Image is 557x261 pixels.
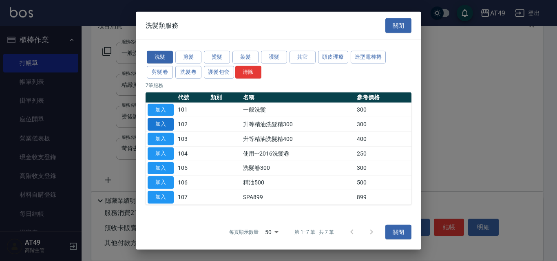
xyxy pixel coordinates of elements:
td: 105 [176,161,208,175]
button: 加入 [148,103,174,116]
p: 第 1–7 筆 共 7 筆 [294,228,334,236]
button: 洗髮卷 [175,66,201,79]
td: SPA899 [241,190,354,204]
td: 精油500 [241,175,354,190]
button: 造型電棒捲 [351,51,386,64]
th: 類別 [208,92,241,103]
button: 關閉 [385,224,411,239]
td: 500 [355,175,411,190]
td: 升等精油洗髮精300 [241,117,354,132]
td: 洗髮卷300 [241,161,354,175]
td: 300 [355,103,411,117]
td: 300 [355,117,411,132]
td: 400 [355,132,411,146]
button: 洗髮 [147,51,173,64]
p: 7 筆服務 [146,81,411,89]
td: 104 [176,146,208,161]
td: 106 [176,175,208,190]
button: 加入 [148,162,174,174]
td: 107 [176,190,208,204]
button: 護髮 [261,51,287,64]
th: 代號 [176,92,208,103]
td: 300 [355,161,411,175]
div: 50 [262,221,281,243]
button: 頭皮理療 [318,51,348,64]
td: 103 [176,132,208,146]
button: 護髮包套 [204,66,234,79]
button: 染髮 [232,51,259,64]
button: 加入 [148,133,174,145]
button: 關閉 [385,18,411,33]
button: 清除 [235,66,261,79]
th: 名稱 [241,92,354,103]
td: 899 [355,190,411,204]
td: 250 [355,146,411,161]
button: 加入 [148,118,174,131]
td: 102 [176,117,208,132]
td: 101 [176,103,208,117]
td: 一般洗髮 [241,103,354,117]
button: 剪髮 [175,51,201,64]
td: 升等精油洗髮精400 [241,132,354,146]
button: 其它 [290,51,316,64]
th: 參考價格 [355,92,411,103]
button: 加入 [148,191,174,204]
button: 燙髮 [204,51,230,64]
p: 每頁顯示數量 [229,228,259,236]
td: 使用---2016洗髮卷 [241,146,354,161]
span: 洗髮類服務 [146,22,178,30]
button: 加入 [148,147,174,160]
button: 加入 [148,176,174,189]
button: 剪髮卷 [147,66,173,79]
